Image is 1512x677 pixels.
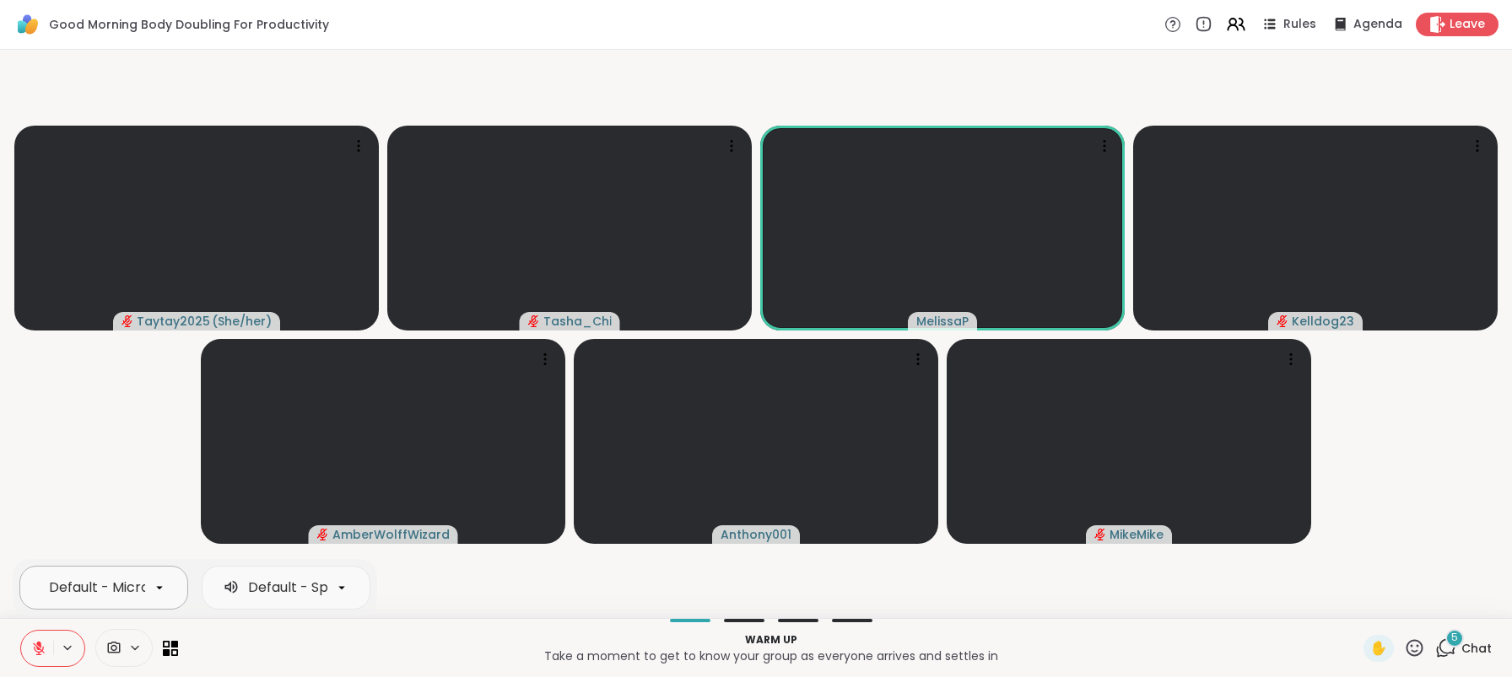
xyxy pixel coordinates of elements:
[332,526,450,543] span: AmberWolffWizard
[1353,16,1402,33] span: Agenda
[188,632,1353,647] p: Warm up
[49,578,322,598] div: Default - Microphone (USB Audio Device)
[1450,16,1485,33] span: Leave
[528,315,540,327] span: audio-muted
[248,578,504,598] div: Default - Speakers (USB Audio Device)
[317,529,329,540] span: audio-muted
[121,315,133,327] span: audio-muted
[721,526,791,543] span: Anthony001
[916,313,969,330] span: MelissaP
[13,10,42,39] img: ShareWell Logomark
[1094,529,1106,540] span: audio-muted
[1451,631,1458,645] span: 5
[212,313,272,330] span: ( She/her )
[188,647,1353,664] p: Take a moment to get to know your group as everyone arrives and settles in
[137,313,210,330] span: Taytay2025
[1110,526,1164,543] span: MikeMike
[543,313,612,330] span: Tasha_Chi
[49,16,329,33] span: Good Morning Body Doubling For Productivity
[1283,16,1316,33] span: Rules
[1370,638,1387,658] span: ✋
[1277,315,1288,327] span: audio-muted
[1461,640,1492,657] span: Chat
[1292,313,1354,330] span: Kelldog23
